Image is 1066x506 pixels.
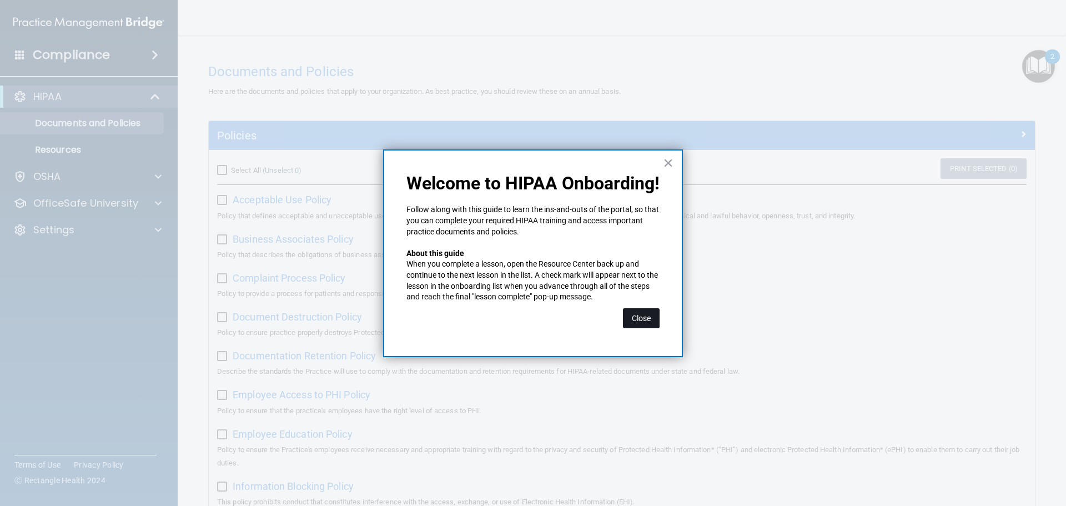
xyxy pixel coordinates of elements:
p: Welcome to HIPAA Onboarding! [406,173,660,194]
button: Close [623,308,660,328]
strong: About this guide [406,249,464,258]
p: Follow along with this guide to learn the ins-and-outs of the portal, so that you can complete yo... [406,204,660,237]
button: Close [663,154,673,172]
iframe: Drift Widget Chat Controller [874,427,1053,472]
p: When you complete a lesson, open the Resource Center back up and continue to the next lesson in t... [406,259,660,302]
